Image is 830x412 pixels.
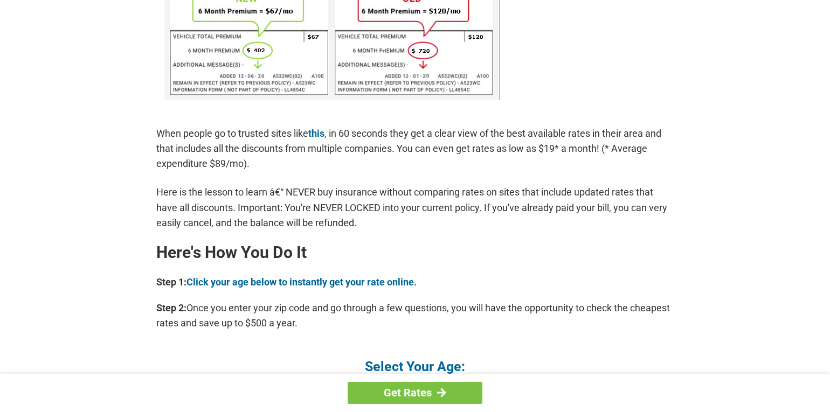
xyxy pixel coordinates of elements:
a: Click your age below to instantly get your rate online. [186,276,417,288]
a: this [308,128,324,139]
a: Get Rates [348,382,482,404]
b: Step 1: [156,276,186,288]
b: Step 2: [156,302,186,313]
p: When people go to trusted sites like , in 60 seconds they get a clear view of the best available ... [156,126,674,171]
p: Here is the lesson to learn â€“ NEVER buy insurance without comparing rates on sites that include... [156,185,674,230]
p: Once you enter your zip code and go through a few questions, you will have the opportunity to che... [156,301,674,331]
h2: Here's How You Do It [156,244,674,261]
h4: Select Your Age: [156,358,674,375]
